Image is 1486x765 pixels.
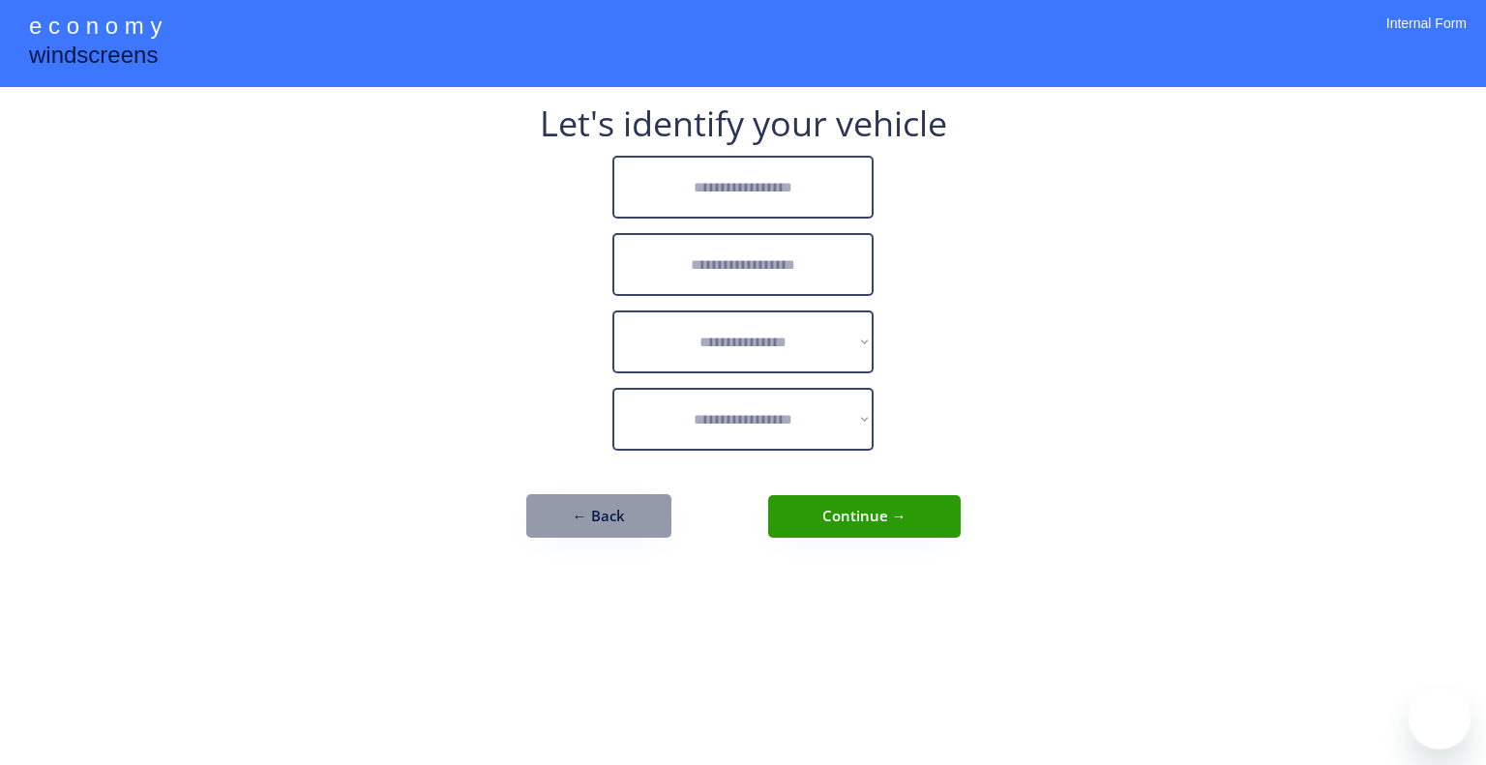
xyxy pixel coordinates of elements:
button: ← Back [526,494,671,538]
button: Continue → [768,495,961,538]
div: Let's identify your vehicle [540,106,947,141]
iframe: Button to launch messaging window [1409,688,1471,750]
div: windscreens [29,39,158,76]
div: e c o n o m y [29,10,162,46]
div: Internal Form [1386,15,1467,58]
